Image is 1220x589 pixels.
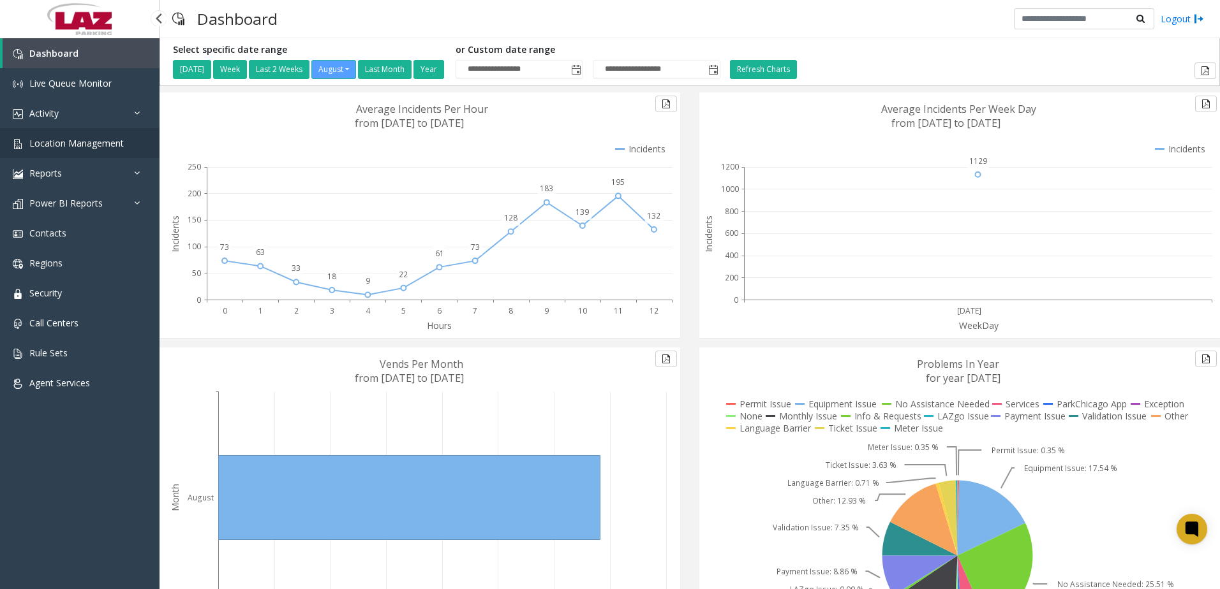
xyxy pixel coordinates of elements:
[544,305,549,316] text: 9
[435,248,444,259] text: 61
[13,139,23,149] img: 'icon'
[13,229,23,239] img: 'icon'
[730,60,797,79] button: Refresh Charts
[957,305,981,316] text: [DATE]
[258,305,263,316] text: 1
[868,442,939,453] text: Meter Issue: 0.35 %
[456,45,720,55] h5: or Custom date range
[787,477,879,488] text: Language Barrier: 0.71 %
[29,227,66,239] span: Contacts
[327,271,336,282] text: 18
[1195,96,1217,112] button: Export to pdf
[292,263,301,273] text: 33
[812,495,866,506] text: Other: 12.93 %
[188,214,201,225] text: 150
[249,60,309,79] button: Last 2 Weeks
[188,492,214,503] text: August
[13,109,23,119] img: 'icon'
[13,379,23,389] img: 'icon'
[220,242,229,252] text: 73
[992,445,1065,456] text: Permit Issue: 0.35 %
[355,116,464,130] text: from [DATE] to [DATE]
[703,215,715,252] text: Incidents
[655,96,677,112] button: Export to pdf
[721,161,739,172] text: 1200
[611,177,625,187] text: 195
[401,305,406,316] text: 5
[504,212,517,223] text: 128
[13,259,23,269] img: 'icon'
[734,294,738,305] text: 0
[173,60,211,79] button: [DATE]
[366,305,371,316] text: 4
[29,77,112,89] span: Live Queue Monitor
[1195,351,1217,367] button: Export to pdf
[1024,463,1117,474] text: Equipment Issue: 17.54 %
[188,188,201,199] text: 200
[29,107,59,119] span: Activity
[773,522,859,533] text: Validation Issue: 7.35 %
[29,137,124,149] span: Location Management
[13,349,23,359] img: 'icon'
[188,241,201,252] text: 100
[29,287,62,299] span: Security
[721,184,739,194] text: 1000
[959,319,999,331] text: WeekDay
[13,289,23,299] img: 'icon'
[1161,12,1204,25] a: Logout
[13,169,23,179] img: 'icon'
[169,215,181,252] text: Incidents
[437,305,442,316] text: 6
[355,371,464,385] text: from [DATE] to [DATE]
[223,305,227,316] text: 0
[650,305,658,316] text: 12
[256,247,265,258] text: 63
[576,207,589,217] text: 139
[311,60,356,79] button: August
[29,257,63,269] span: Regions
[197,294,201,305] text: 0
[473,305,477,316] text: 7
[725,272,738,283] text: 200
[29,47,78,59] span: Dashboard
[891,116,1001,130] text: from [DATE] to [DATE]
[826,460,896,470] text: Ticket Issue: 3.63 %
[169,484,181,511] text: Month
[917,357,999,371] text: Problems In Year
[1194,12,1204,25] img: logout
[725,228,738,238] text: 600
[380,357,463,371] text: Vends Per Month
[614,305,623,316] text: 11
[188,161,201,172] text: 250
[29,317,78,329] span: Call Centers
[29,347,68,359] span: Rule Sets
[29,377,90,389] span: Agent Services
[725,250,738,261] text: 400
[173,45,446,55] h5: Select specific date range
[358,60,412,79] button: Last Month
[13,199,23,209] img: 'icon'
[3,38,160,68] a: Dashboard
[356,102,488,116] text: Average Incidents Per Hour
[191,3,284,34] h3: Dashboard
[569,61,583,78] span: Toggle popup
[29,197,103,209] span: Power BI Reports
[969,156,987,166] text: 1129
[647,210,660,221] text: 132
[881,102,1036,116] text: Average Incidents Per Week Day
[13,49,23,59] img: 'icon'
[192,268,201,279] text: 50
[655,351,677,367] button: Export to pdf
[366,275,370,286] text: 9
[427,319,452,331] text: Hours
[413,60,444,79] button: Year
[926,371,1001,385] text: for year [DATE]
[172,3,184,34] img: pageIcon
[29,167,62,179] span: Reports
[294,305,299,316] text: 2
[13,79,23,89] img: 'icon'
[213,60,247,79] button: Week
[13,319,23,329] img: 'icon'
[706,61,720,78] span: Toggle popup
[777,566,858,577] text: Payment Issue: 8.86 %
